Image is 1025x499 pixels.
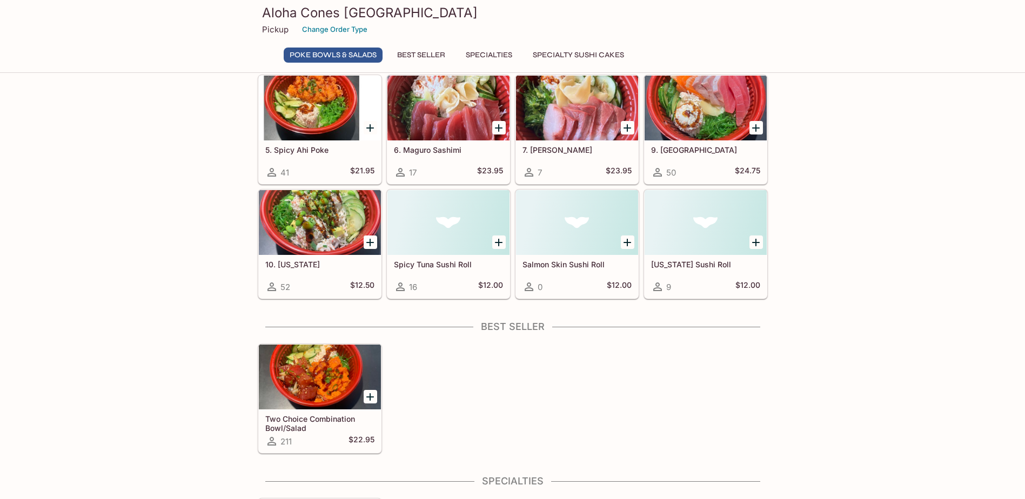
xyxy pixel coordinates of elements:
[394,260,503,269] h5: Spicy Tuna Sushi Roll
[387,190,510,299] a: Spicy Tuna Sushi Roll16$12.00
[258,344,381,453] a: Two Choice Combination Bowl/Salad211$22.95
[606,166,632,179] h5: $23.95
[387,76,510,140] div: 6. Maguro Sashimi
[515,190,639,299] a: Salmon Skin Sushi Roll0$12.00
[259,190,381,255] div: 10. California
[516,76,638,140] div: 7. Hamachi Sashimi
[280,282,290,292] span: 52
[621,235,634,249] button: Add Salmon Skin Sushi Roll
[492,235,506,249] button: Add Spicy Tuna Sushi Roll
[350,166,374,179] h5: $21.95
[666,282,671,292] span: 9
[364,390,377,403] button: Add Two Choice Combination Bowl/Salad
[607,280,632,293] h5: $12.00
[259,345,381,409] div: Two Choice Combination Bowl/Salad
[666,167,676,178] span: 50
[409,167,417,178] span: 17
[364,121,377,134] button: Add 5. Spicy Ahi Poke
[265,260,374,269] h5: 10. [US_STATE]
[284,48,383,63] button: Poke Bowls & Salads
[349,435,374,448] h5: $22.95
[492,121,506,134] button: Add 6. Maguro Sashimi
[477,166,503,179] h5: $23.95
[644,75,767,184] a: 9. [GEOGRAPHIC_DATA]50$24.75
[478,280,503,293] h5: $12.00
[735,280,760,293] h5: $12.00
[749,235,763,249] button: Add California Sushi Roll
[258,475,768,487] h4: Specialties
[387,190,510,255] div: Spicy Tuna Sushi Roll
[364,235,377,249] button: Add 10. California
[538,282,542,292] span: 0
[297,21,372,38] button: Change Order Type
[460,48,518,63] button: Specialties
[258,321,768,333] h4: Best Seller
[644,190,767,299] a: [US_STATE] Sushi Roll9$12.00
[259,76,381,140] div: 5. Spicy Ahi Poke
[522,145,632,154] h5: 7. [PERSON_NAME]
[265,414,374,432] h5: Two Choice Combination Bowl/Salad
[280,167,289,178] span: 41
[651,260,760,269] h5: [US_STATE] Sushi Roll
[527,48,630,63] button: Specialty Sushi Cakes
[391,48,451,63] button: Best Seller
[645,76,767,140] div: 9. Charashi
[651,145,760,154] h5: 9. [GEOGRAPHIC_DATA]
[350,280,374,293] h5: $12.50
[258,75,381,184] a: 5. Spicy Ahi Poke41$21.95
[515,75,639,184] a: 7. [PERSON_NAME]7$23.95
[621,121,634,134] button: Add 7. Hamachi Sashimi
[516,190,638,255] div: Salmon Skin Sushi Roll
[262,24,289,35] p: Pickup
[387,75,510,184] a: 6. Maguro Sashimi17$23.95
[262,4,763,21] h3: Aloha Cones [GEOGRAPHIC_DATA]
[280,436,292,447] span: 211
[522,260,632,269] h5: Salmon Skin Sushi Roll
[265,145,374,154] h5: 5. Spicy Ahi Poke
[645,190,767,255] div: California Sushi Roll
[538,167,542,178] span: 7
[735,166,760,179] h5: $24.75
[749,121,763,134] button: Add 9. Charashi
[258,190,381,299] a: 10. [US_STATE]52$12.50
[394,145,503,154] h5: 6. Maguro Sashimi
[409,282,417,292] span: 16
